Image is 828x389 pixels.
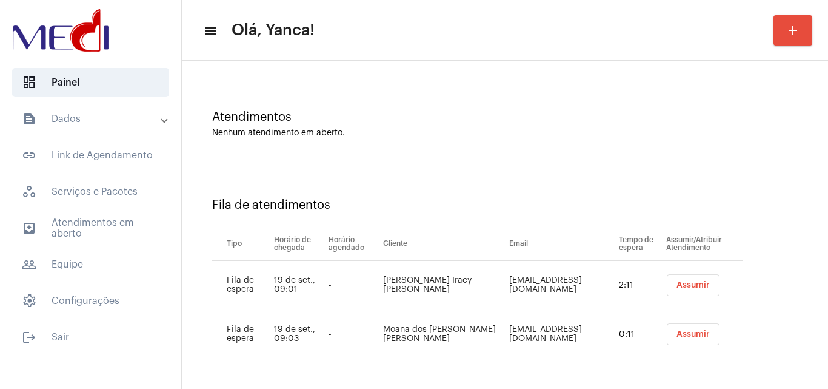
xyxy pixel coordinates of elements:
[22,112,162,126] mat-panel-title: Dados
[22,148,36,163] mat-icon: sidenav icon
[506,227,616,261] th: Email
[7,104,181,134] mat-expansion-panel-header: sidenav iconDados
[786,23,800,38] mat-icon: add
[212,129,798,138] div: Nenhum atendimento em aberto.
[506,310,616,359] td: [EMAIL_ADDRESS][DOMAIN_NAME]
[212,227,271,261] th: Tipo
[616,261,663,310] td: 2:11
[12,177,169,206] span: Serviços e Pacotes
[380,261,506,310] td: [PERSON_NAME] Iracy [PERSON_NAME]
[271,261,326,310] td: 19 de set., 09:01
[271,310,326,359] td: 19 de set., 09:03
[12,214,169,243] span: Atendimentos em aberto
[22,294,36,308] span: sidenav icon
[667,323,719,345] button: Assumir
[676,281,710,289] span: Assumir
[10,6,112,55] img: d3a1b5fa-500b-b90f-5a1c-719c20e9830b.png
[326,261,380,310] td: -
[212,110,798,124] div: Atendimentos
[232,21,315,40] span: Olá, Yanca!
[616,310,663,359] td: 0:11
[12,141,169,170] span: Link de Agendamento
[22,75,36,90] span: sidenav icon
[212,198,798,212] div: Fila de atendimentos
[666,323,743,345] mat-chip-list: selection
[506,261,616,310] td: [EMAIL_ADDRESS][DOMAIN_NAME]
[663,227,743,261] th: Assumir/Atribuir Atendimento
[22,330,36,345] mat-icon: sidenav icon
[22,221,36,235] mat-icon: sidenav icon
[22,112,36,126] mat-icon: sidenav icon
[12,68,169,97] span: Painel
[22,184,36,199] span: sidenav icon
[380,310,506,359] td: Moana dos [PERSON_NAME] [PERSON_NAME]
[212,261,271,310] td: Fila de espera
[204,24,216,38] mat-icon: sidenav icon
[271,227,326,261] th: Horário de chegada
[326,310,380,359] td: -
[676,330,710,339] span: Assumir
[326,227,380,261] th: Horário agendado
[12,250,169,279] span: Equipe
[212,310,271,359] td: Fila de espera
[22,257,36,272] mat-icon: sidenav icon
[666,274,743,296] mat-chip-list: selection
[12,286,169,316] span: Configurações
[667,274,719,296] button: Assumir
[380,227,506,261] th: Cliente
[616,227,663,261] th: Tempo de espera
[12,323,169,352] span: Sair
